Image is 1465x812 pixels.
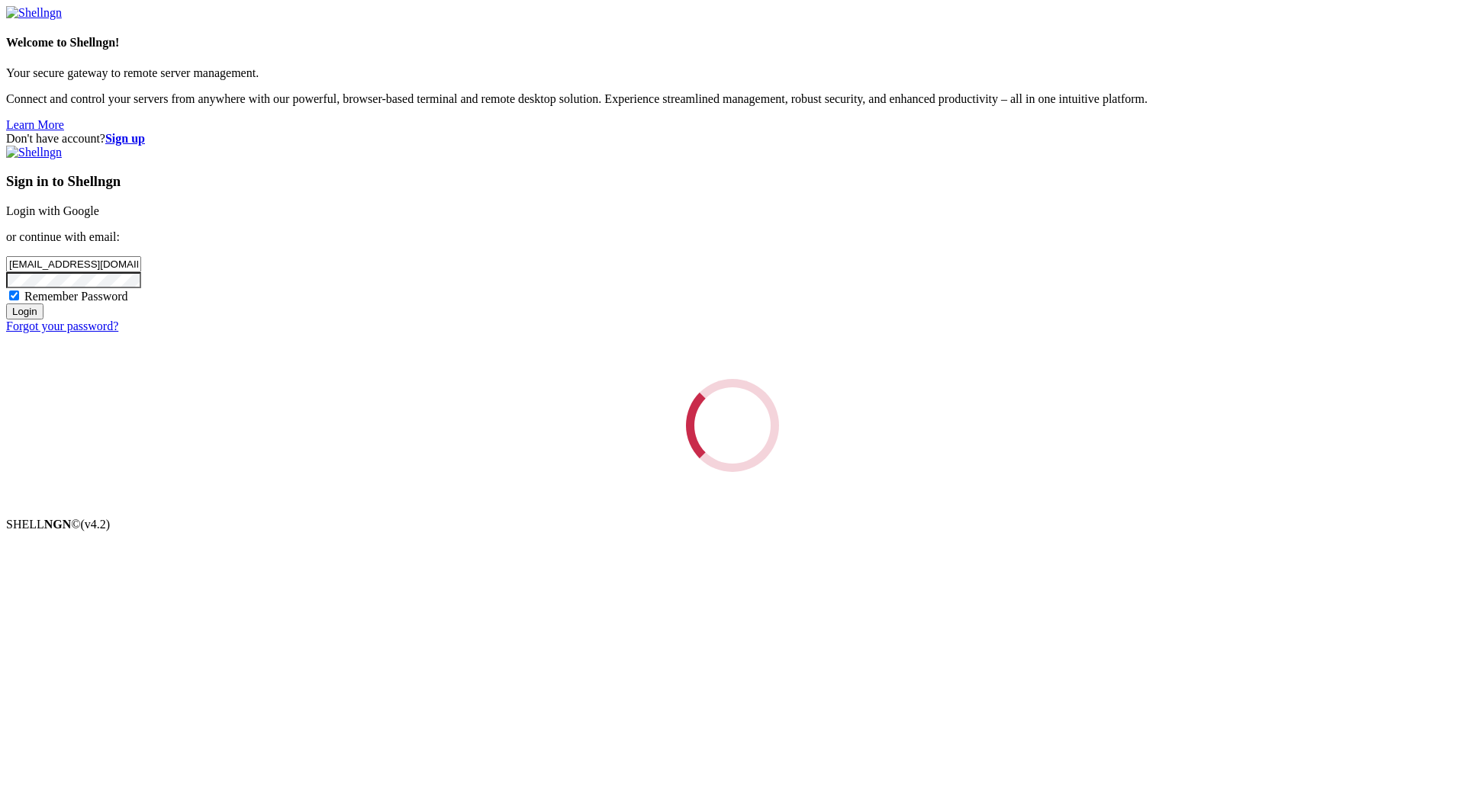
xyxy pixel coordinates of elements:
h4: Welcome to Shellngn! [6,36,1459,50]
img: Shellngn [6,146,62,159]
a: Forgot your password? [6,319,118,332]
div: Don't have account? [6,132,1459,146]
b: NGN [44,518,72,531]
p: or continue with email: [6,230,1459,244]
a: Login with Google [6,204,99,217]
div: Loading... [678,371,787,480]
a: Learn More [6,118,64,131]
input: Email address [6,256,141,272]
span: 4.2.0 [81,518,111,531]
p: Connect and control your servers from anywhere with our powerful, browser-based terminal and remo... [6,92,1459,106]
input: Remember Password [9,290,19,300]
h3: Sign in to Shellngn [6,173,1459,190]
span: Remember Password [24,290,128,303]
p: Your secure gateway to remote server management. [6,66,1459,80]
img: Shellngn [6,6,62,20]
input: Login [6,303,43,319]
span: SHELL © [6,518,110,531]
a: Sign up [105,132,145,145]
